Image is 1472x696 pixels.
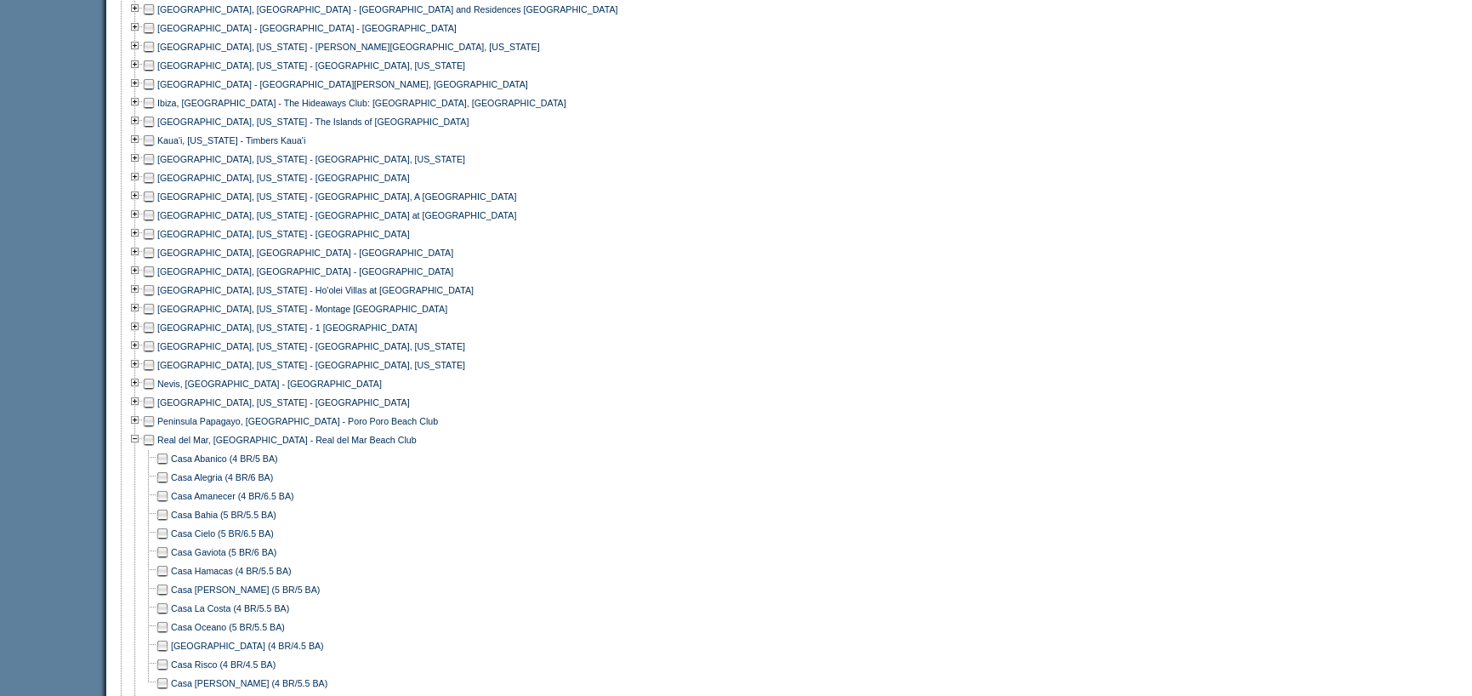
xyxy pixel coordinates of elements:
[157,210,516,220] a: [GEOGRAPHIC_DATA], [US_STATE] - [GEOGRAPHIC_DATA] at [GEOGRAPHIC_DATA]
[171,566,292,576] a: Casa Hamacas (4 BR/5.5 BA)
[157,397,410,408] a: [GEOGRAPHIC_DATA], [US_STATE] - [GEOGRAPHIC_DATA]
[171,678,327,688] a: Casa [PERSON_NAME] (4 BR/5.5 BA)
[171,510,276,520] a: Casa Bahia (5 BR/5.5 BA)
[157,42,540,52] a: [GEOGRAPHIC_DATA], [US_STATE] - [PERSON_NAME][GEOGRAPHIC_DATA], [US_STATE]
[157,79,528,89] a: [GEOGRAPHIC_DATA] - [GEOGRAPHIC_DATA][PERSON_NAME], [GEOGRAPHIC_DATA]
[157,229,410,239] a: [GEOGRAPHIC_DATA], [US_STATE] - [GEOGRAPHIC_DATA]
[157,23,457,33] a: [GEOGRAPHIC_DATA] - [GEOGRAPHIC_DATA] - [GEOGRAPHIC_DATA]
[157,60,465,71] a: [GEOGRAPHIC_DATA], [US_STATE] - [GEOGRAPHIC_DATA], [US_STATE]
[157,360,465,370] a: [GEOGRAPHIC_DATA], [US_STATE] - [GEOGRAPHIC_DATA], [US_STATE]
[157,173,410,183] a: [GEOGRAPHIC_DATA], [US_STATE] - [GEOGRAPHIC_DATA]
[157,117,469,127] a: [GEOGRAPHIC_DATA], [US_STATE] - The Islands of [GEOGRAPHIC_DATA]
[157,4,617,14] a: [GEOGRAPHIC_DATA], [GEOGRAPHIC_DATA] - [GEOGRAPHIC_DATA] and Residences [GEOGRAPHIC_DATA]
[157,98,566,108] a: Ibiza, [GEOGRAPHIC_DATA] - The Hideaways Club: [GEOGRAPHIC_DATA], [GEOGRAPHIC_DATA]
[157,266,453,277] a: [GEOGRAPHIC_DATA], [GEOGRAPHIC_DATA] - [GEOGRAPHIC_DATA]
[171,528,274,539] a: Casa Cielo (5 BR/6.5 BA)
[171,547,276,557] a: Casa Gaviota (5 BR/6 BA)
[157,135,305,145] a: Kaua'i, [US_STATE] - Timbers Kaua'i
[171,622,285,632] a: Casa Oceano (5 BR/5.5 BA)
[171,659,276,670] a: Casa Risco (4 BR/4.5 BA)
[157,154,465,164] a: [GEOGRAPHIC_DATA], [US_STATE] - [GEOGRAPHIC_DATA], [US_STATE]
[157,416,438,426] a: Peninsula Papagayo, [GEOGRAPHIC_DATA] - Poro Poro Beach Club
[157,322,418,333] a: [GEOGRAPHIC_DATA], [US_STATE] - 1 [GEOGRAPHIC_DATA]
[157,304,447,314] a: [GEOGRAPHIC_DATA], [US_STATE] - Montage [GEOGRAPHIC_DATA]
[157,191,516,202] a: [GEOGRAPHIC_DATA], [US_STATE] - [GEOGRAPHIC_DATA], A [GEOGRAPHIC_DATA]
[157,379,382,389] a: Nevis, [GEOGRAPHIC_DATA] - [GEOGRAPHIC_DATA]
[171,641,324,651] a: [GEOGRAPHIC_DATA] (4 BR/4.5 BA)
[171,585,320,595] a: Casa [PERSON_NAME] (5 BR/5 BA)
[171,454,278,464] a: Casa Abanico (4 BR/5 BA)
[157,285,474,295] a: [GEOGRAPHIC_DATA], [US_STATE] - Ho'olei Villas at [GEOGRAPHIC_DATA]
[157,248,453,258] a: [GEOGRAPHIC_DATA], [GEOGRAPHIC_DATA] - [GEOGRAPHIC_DATA]
[157,435,417,445] a: Real del Mar, [GEOGRAPHIC_DATA] - Real del Mar Beach Club
[157,341,465,351] a: [GEOGRAPHIC_DATA], [US_STATE] - [GEOGRAPHIC_DATA], [US_STATE]
[171,472,273,482] a: Casa Alegria (4 BR/6 BA)
[171,491,294,501] a: Casa Amanecer (4 BR/6.5 BA)
[171,603,289,613] a: Casa La Costa (4 BR/5.5 BA)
